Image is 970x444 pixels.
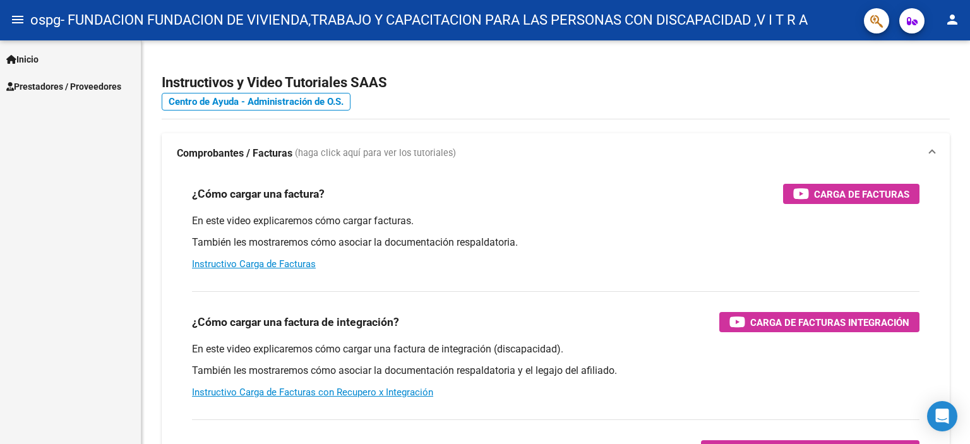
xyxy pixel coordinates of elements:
[61,6,808,34] span: - FUNDACION FUNDACION DE VIVIENDA,TRABAJO Y CAPACITACION PARA LAS PERSONAS CON DISCAPACIDAD ,V I ...
[750,315,909,330] span: Carga de Facturas Integración
[192,214,919,228] p: En este video explicaremos cómo cargar facturas.
[192,364,919,378] p: También les mostraremos cómo asociar la documentación respaldatoria y el legajo del afiliado.
[162,93,350,111] a: Centro de Ayuda - Administración de O.S.
[945,12,960,27] mat-icon: person
[295,147,456,160] span: (haga click aquí para ver los tutoriales)
[30,6,61,34] span: ospg
[6,52,39,66] span: Inicio
[177,147,292,160] strong: Comprobantes / Facturas
[192,185,325,203] h3: ¿Cómo cargar una factura?
[192,342,919,356] p: En este video explicaremos cómo cargar una factura de integración (discapacidad).
[192,258,316,270] a: Instructivo Carga de Facturas
[10,12,25,27] mat-icon: menu
[814,186,909,202] span: Carga de Facturas
[192,313,399,331] h3: ¿Cómo cargar una factura de integración?
[192,387,433,398] a: Instructivo Carga de Facturas con Recupero x Integración
[6,80,121,93] span: Prestadores / Proveedores
[162,71,950,95] h2: Instructivos y Video Tutoriales SAAS
[162,133,950,174] mat-expansion-panel-header: Comprobantes / Facturas (haga click aquí para ver los tutoriales)
[783,184,919,204] button: Carga de Facturas
[192,236,919,249] p: También les mostraremos cómo asociar la documentación respaldatoria.
[719,312,919,332] button: Carga de Facturas Integración
[927,401,957,431] div: Open Intercom Messenger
